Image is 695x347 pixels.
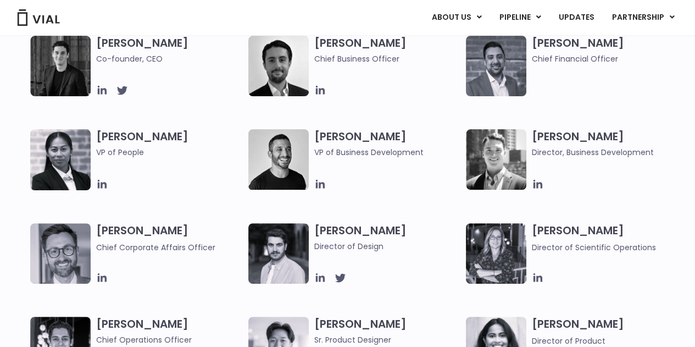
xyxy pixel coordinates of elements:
[314,53,461,65] span: Chief Business Officer
[96,334,243,346] span: Chief Operations Officer
[30,129,91,190] img: Catie
[550,8,603,27] a: UPDATES
[248,36,309,96] img: A black and white photo of a man in a suit holding a vial.
[248,223,309,284] img: Headshot of smiling man named Albert
[30,36,91,96] img: A black and white photo of a man in a suit attending a Summit.
[532,223,679,254] h3: [PERSON_NAME]
[314,36,461,65] h3: [PERSON_NAME]
[466,223,526,284] img: Headshot of smiling woman named Sarah
[532,242,656,253] span: Director of Scientific Operations
[96,53,243,65] span: Co-founder, CEO
[16,9,60,26] img: Vial Logo
[96,242,215,253] span: Chief Corporate Affairs Officer
[466,36,526,96] img: Headshot of smiling man named Samir
[532,53,679,65] span: Chief Financial Officer
[532,335,605,346] span: Director of Product
[96,129,243,174] h3: [PERSON_NAME]
[532,146,679,158] span: Director, Business Development
[314,146,461,158] span: VP of Business Development
[491,8,549,27] a: PIPELINEMenu Toggle
[532,317,679,347] h3: [PERSON_NAME]
[314,334,461,346] span: Sr. Product Designer
[314,129,461,158] h3: [PERSON_NAME]
[96,146,243,158] span: VP of People
[603,8,683,27] a: PARTNERSHIPMenu Toggle
[30,223,91,284] img: Paolo-M
[314,317,461,346] h3: [PERSON_NAME]
[466,129,526,190] img: A black and white photo of a smiling man in a suit at ARVO 2023.
[423,8,490,27] a: ABOUT USMenu Toggle
[96,223,243,254] h3: [PERSON_NAME]
[314,240,461,252] span: Director of Design
[248,129,309,190] img: A black and white photo of a man smiling.
[96,36,243,65] h3: [PERSON_NAME]
[96,317,243,346] h3: [PERSON_NAME]
[532,36,679,65] h3: [PERSON_NAME]
[532,129,679,158] h3: [PERSON_NAME]
[314,223,461,252] h3: [PERSON_NAME]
